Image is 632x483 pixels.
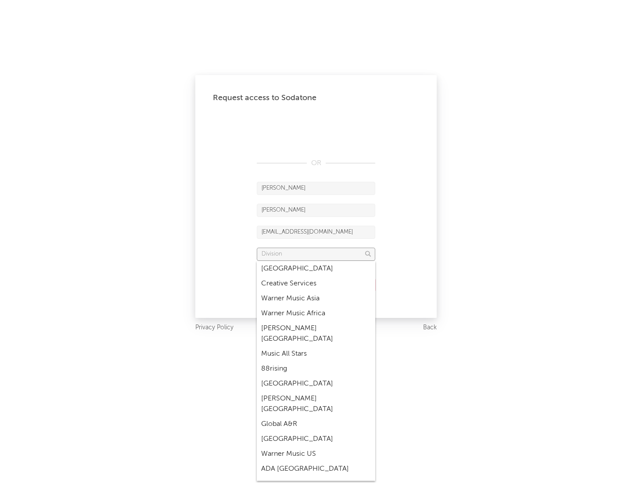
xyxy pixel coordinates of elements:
[257,291,375,306] div: Warner Music Asia
[257,432,375,447] div: [GEOGRAPHIC_DATA]
[213,93,419,103] div: Request access to Sodatone
[257,391,375,417] div: [PERSON_NAME] [GEOGRAPHIC_DATA]
[257,226,375,239] input: Email
[257,261,375,276] div: [GEOGRAPHIC_DATA]
[257,361,375,376] div: 88rising
[423,322,437,333] a: Back
[257,306,375,321] div: Warner Music Africa
[257,447,375,461] div: Warner Music US
[195,322,233,333] a: Privacy Policy
[257,346,375,361] div: Music All Stars
[257,376,375,391] div: [GEOGRAPHIC_DATA]
[257,158,375,169] div: OR
[257,204,375,217] input: Last Name
[257,321,375,346] div: [PERSON_NAME] [GEOGRAPHIC_DATA]
[257,182,375,195] input: First Name
[257,461,375,476] div: ADA [GEOGRAPHIC_DATA]
[257,248,375,261] input: Division
[257,417,375,432] div: Global A&R
[257,276,375,291] div: Creative Services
